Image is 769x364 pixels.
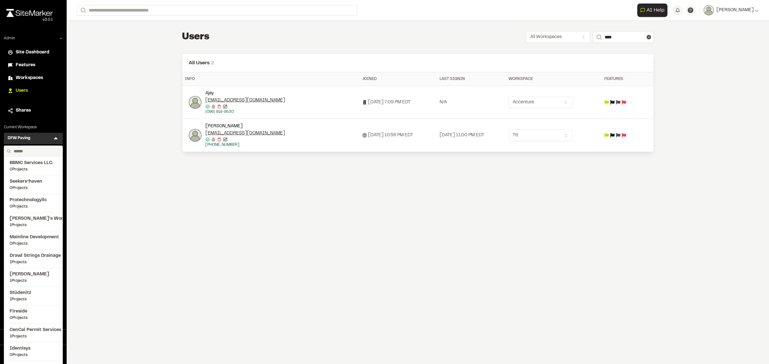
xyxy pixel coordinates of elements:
span: AI Help [647,6,665,14]
span: Site Dashboard [16,49,49,56]
img: Ajay [189,96,202,109]
span: [PERSON_NAME] [716,7,754,14]
div: Workspace [509,76,599,82]
span: 1 Projects [10,222,57,228]
p: Admin [4,36,15,41]
span: Protechnologyllc [10,197,57,204]
span: No reset password email sent [210,104,216,109]
span: Fireside [10,308,57,315]
a: (096) 914-9530 [205,110,234,114]
span: Users [16,87,28,94]
a: CenCal Permit Services1Projects [10,327,57,339]
span: Stüdenitz [10,289,57,297]
span: 1 Projects [10,259,57,265]
a: Drawl Strings Drainage1Projects [10,252,57,265]
span: Mainline Development [10,234,57,241]
a: Mainline Development0Projects [10,234,57,247]
div: Info [185,76,357,82]
span: Signed up via Mobile [362,100,367,105]
img: rebrand.png [6,9,53,17]
div: [PERSON_NAME] [205,123,308,130]
a: Seekers’’haven0Projects [10,178,57,191]
img: ajay matkar [189,129,202,142]
a: [PERSON_NAME]'s Workspace1Projects [10,215,57,228]
span: 1 Projects [10,334,57,339]
span: Signed up via Web [362,133,367,138]
a: Protechnologyllc0Projects [10,197,57,210]
img: User [704,5,714,15]
button: Search [593,31,604,43]
span: 0 Projects [10,185,57,191]
div: Features [604,76,638,82]
a: Workspaces [8,75,59,82]
span: 1 Projects [10,278,57,284]
span: Drawl Strings Drainage [10,252,57,259]
span: Shares [16,107,31,114]
div: Oh geez...please don't... [6,17,53,23]
div: Joined [362,76,434,82]
span: Identisys [10,345,57,352]
span: Seekers’’haven [10,178,57,185]
a: [PHONE_NUMBER] [205,143,239,146]
span: [PERSON_NAME]'s Workspace [10,215,57,222]
a: [EMAIL_ADDRESS][DOMAIN_NAME] [205,97,285,104]
div: [DATE] 7:09 PM EDT [362,99,434,106]
a: Stüdenitz1Projects [10,289,57,302]
div: Feature flags [604,133,638,138]
a: Features [8,62,59,69]
span: 2 [211,61,214,65]
h3: DFW Paving [8,135,30,142]
div: [DATE] 11:00 PM EDT [440,132,503,139]
span: 0 Projects [10,167,57,172]
span: 0 Projects [10,315,57,321]
div: Ajay [205,90,308,97]
div: Ajay [205,90,308,115]
div: ajay matkar [205,123,308,148]
h2: All Users [189,59,647,67]
button: Open AI Assistant [637,4,667,17]
div: Open AI Assistant [637,4,670,17]
div: Last Signin [440,76,503,82]
span: 0 Projects [10,204,57,210]
div: Feature flags [604,100,638,105]
a: Fireside0Projects [10,308,57,321]
button: [PERSON_NAME] [704,5,759,15]
div: [DATE] 10:56 PM EDT [362,132,434,139]
button: Search [77,5,88,16]
a: [PERSON_NAME]1Projects [10,271,57,284]
span: Workspaces [16,75,43,82]
a: Identisys0Projects [10,345,57,358]
span: Features [16,62,35,69]
p: Current Workspace [4,124,63,130]
h1: Users [182,31,210,44]
a: BBMC Services LLC.0Projects [10,160,57,172]
a: Users [8,87,59,94]
button: Clear text [647,35,651,39]
div: N/A [440,99,503,106]
span: [PERSON_NAME] [10,271,57,278]
span: 1 Projects [10,297,57,302]
span: 0 Projects [10,352,57,358]
span: No reset password email sent [210,137,216,142]
span: CenCal Permit Services [10,327,57,334]
span: BBMC Services LLC. [10,160,57,167]
a: Shares [8,107,59,114]
span: 0 Projects [10,241,57,247]
a: Site Dashboard [8,49,59,56]
a: [EMAIL_ADDRESS][DOMAIN_NAME] [205,130,285,137]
